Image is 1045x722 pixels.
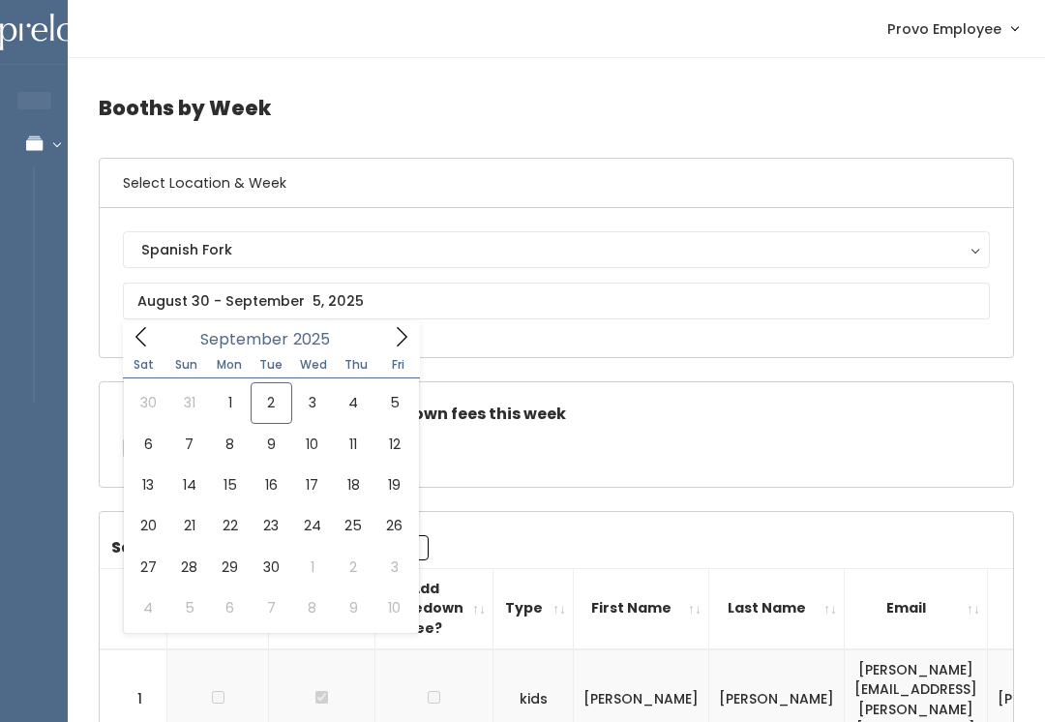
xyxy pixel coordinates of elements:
[292,587,333,628] span: October 8, 2025
[251,424,291,465] span: September 9, 2025
[845,568,988,648] th: Email: activate to sort column ascending
[251,505,291,546] span: September 23, 2025
[128,547,168,587] span: September 27, 2025
[123,406,990,423] h5: Check this box if there are no takedown fees this week
[128,505,168,546] span: September 20, 2025
[292,424,333,465] span: September 10, 2025
[141,239,971,260] div: Spanish Fork
[709,568,845,648] th: Last Name: activate to sort column ascending
[373,465,414,505] span: September 19, 2025
[250,359,292,371] span: Tue
[210,547,251,587] span: September 29, 2025
[210,382,251,423] span: September 1, 2025
[251,547,291,587] span: September 30, 2025
[251,382,291,423] span: September 2, 2025
[868,8,1037,49] a: Provo Employee
[333,587,373,628] span: October 9, 2025
[168,382,209,423] span: August 31, 2025
[100,568,167,648] th: #: activate to sort column descending
[887,18,1001,40] span: Provo Employee
[168,424,209,465] span: September 7, 2025
[168,547,209,587] span: September 28, 2025
[375,568,493,648] th: Add Takedown Fee?: activate to sort column ascending
[373,587,414,628] span: October 10, 2025
[210,587,251,628] span: October 6, 2025
[251,465,291,505] span: September 16, 2025
[168,505,209,546] span: September 21, 2025
[333,547,373,587] span: October 2, 2025
[292,382,333,423] span: September 3, 2025
[292,465,333,505] span: September 17, 2025
[373,424,414,465] span: September 12, 2025
[210,505,251,546] span: September 22, 2025
[210,465,251,505] span: September 15, 2025
[128,424,168,465] span: September 6, 2025
[168,465,209,505] span: September 14, 2025
[111,535,429,560] label: Search:
[333,424,373,465] span: September 11, 2025
[292,505,333,546] span: September 24, 2025
[373,505,414,546] span: September 26, 2025
[123,283,990,319] input: August 30 - September 5, 2025
[288,327,346,351] input: Year
[208,359,251,371] span: Mon
[333,505,373,546] span: September 25, 2025
[493,568,574,648] th: Type: activate to sort column ascending
[123,359,165,371] span: Sat
[292,547,333,587] span: October 1, 2025
[251,587,291,628] span: October 7, 2025
[99,81,1014,135] h4: Booths by Week
[165,359,208,371] span: Sun
[574,568,709,648] th: First Name: activate to sort column ascending
[377,359,420,371] span: Fri
[200,332,288,347] span: September
[373,382,414,423] span: September 5, 2025
[128,382,168,423] span: August 30, 2025
[335,359,377,371] span: Thu
[128,465,168,505] span: September 13, 2025
[373,547,414,587] span: October 3, 2025
[333,465,373,505] span: September 18, 2025
[100,159,1013,208] h6: Select Location & Week
[292,359,335,371] span: Wed
[123,231,990,268] button: Spanish Fork
[168,587,209,628] span: October 5, 2025
[210,424,251,465] span: September 8, 2025
[333,382,373,423] span: September 4, 2025
[128,587,168,628] span: October 4, 2025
